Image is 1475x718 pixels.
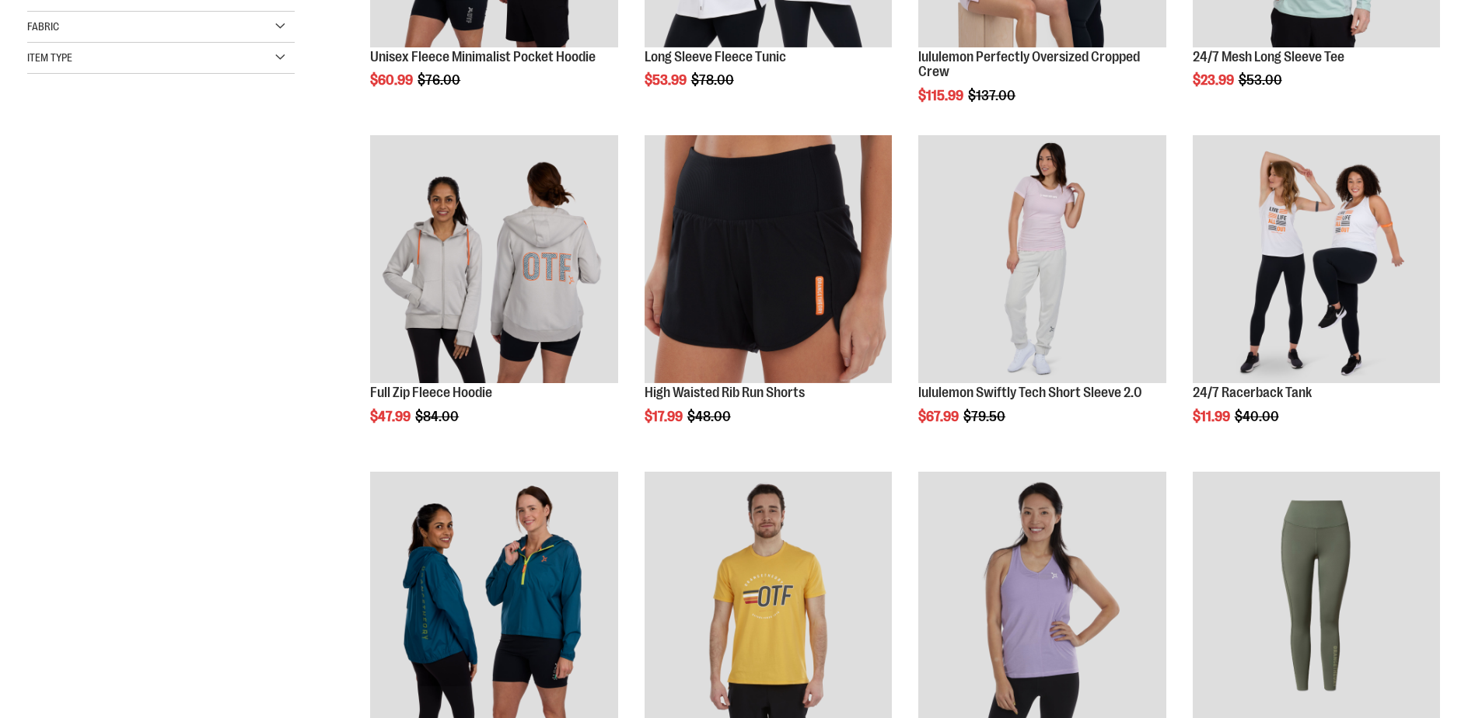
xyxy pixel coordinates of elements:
[645,135,892,385] a: High Waisted Rib Run Shorts
[691,72,736,88] span: $78.00
[370,409,413,424] span: $47.99
[27,20,59,33] span: Fabric
[370,49,596,64] a: Unisex Fleece Minimalist Pocket Hoodie
[370,135,617,385] a: Main Image of 1457091
[911,127,1173,463] div: product
[645,49,786,64] a: Long Sleeve Fleece Tunic
[645,385,805,400] a: High Waisted Rib Run Shorts
[968,88,1018,103] span: $137.00
[1193,72,1236,88] span: $23.99
[1193,385,1312,400] a: 24/7 Racerback Tank
[963,409,1008,424] span: $79.50
[918,409,961,424] span: $67.99
[418,72,463,88] span: $76.00
[1193,135,1440,382] img: 24/7 Racerback Tank
[918,135,1166,382] img: lululemon Swiftly Tech Short Sleeve 2.0
[918,88,966,103] span: $115.99
[687,409,733,424] span: $48.00
[415,409,461,424] span: $84.00
[370,385,492,400] a: Full Zip Fleece Hoodie
[637,127,900,463] div: product
[1239,72,1285,88] span: $53.00
[1193,409,1232,424] span: $11.99
[918,135,1166,385] a: lululemon Swiftly Tech Short Sleeve 2.0
[1193,135,1440,385] a: 24/7 Racerback Tank
[1235,409,1281,424] span: $40.00
[645,409,685,424] span: $17.99
[918,49,1140,80] a: lululemon Perfectly Oversized Cropped Crew
[918,385,1142,400] a: lululemon Swiftly Tech Short Sleeve 2.0
[1185,127,1448,463] div: product
[27,51,72,64] span: Item Type
[370,72,415,88] span: $60.99
[1193,49,1344,64] a: 24/7 Mesh Long Sleeve Tee
[362,127,625,463] div: product
[645,72,689,88] span: $53.99
[645,135,892,382] img: High Waisted Rib Run Shorts
[370,135,617,382] img: Main Image of 1457091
